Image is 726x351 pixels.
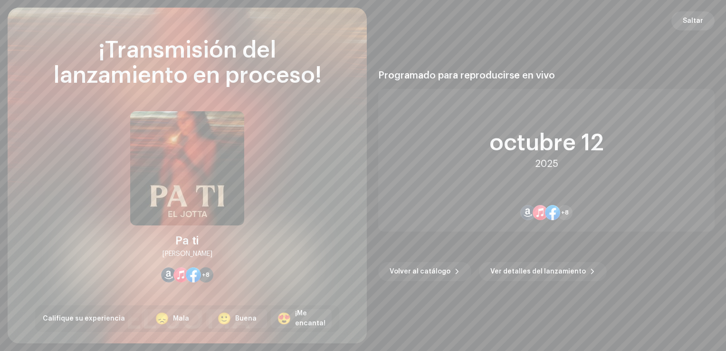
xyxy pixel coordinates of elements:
[217,313,231,324] div: 🙂
[390,262,450,281] span: Volver al catálogo
[479,262,607,281] button: Ver detalles del lanzamiento
[162,248,212,260] div: [PERSON_NAME]
[130,111,244,225] img: 36650991-6b67-4e90-8306-a0e9b90eef9b
[235,314,257,324] div: Buena
[155,313,169,324] div: 😞
[378,70,715,81] div: Programado para reproducirse en vivo
[489,132,604,155] div: octubre 12
[43,315,125,322] span: Califique su experiencia
[175,233,199,248] div: Pa ti
[490,262,586,281] span: Ver detalles del lanzamiento
[683,11,703,30] span: Saltar
[173,314,189,324] div: Mala
[295,309,325,329] div: ¡Me encanta!
[535,158,558,170] div: 2025
[671,11,715,30] button: Saltar
[35,38,339,88] div: ¡Transmisión del lanzamiento en proceso!
[378,262,471,281] button: Volver al catálogo
[202,271,210,279] span: +8
[277,313,291,324] div: 😍
[561,209,569,216] span: +8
